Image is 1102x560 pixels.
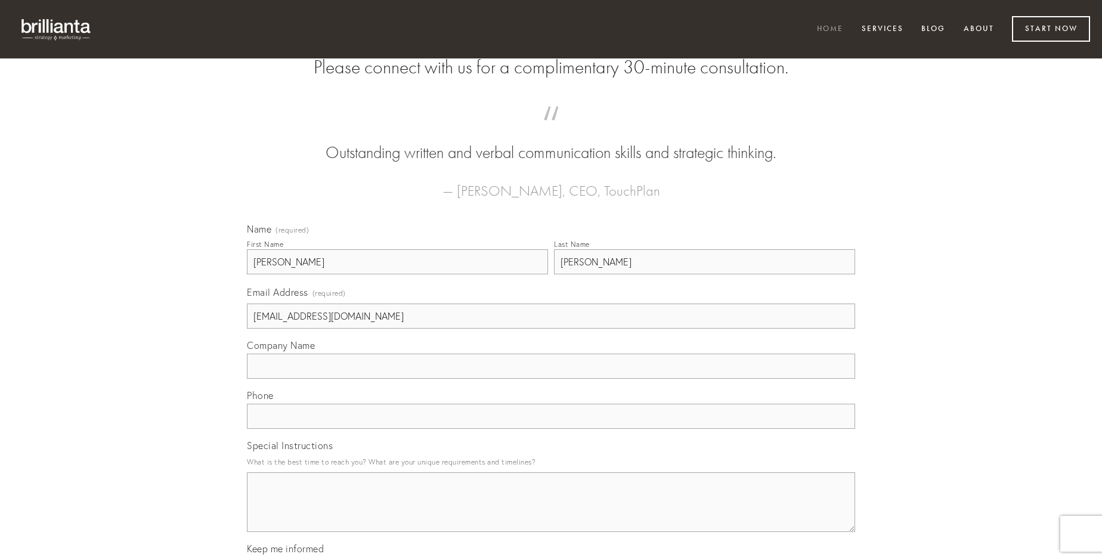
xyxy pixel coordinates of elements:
[914,20,953,39] a: Blog
[266,165,836,203] figcaption: — [PERSON_NAME], CEO, TouchPlan
[809,20,851,39] a: Home
[275,227,309,234] span: (required)
[247,240,283,249] div: First Name
[247,389,274,401] span: Phone
[312,285,346,301] span: (required)
[247,454,855,470] p: What is the best time to reach you? What are your unique requirements and timelines?
[247,543,324,555] span: Keep me informed
[266,118,836,165] blockquote: Outstanding written and verbal communication skills and strategic thinking.
[247,223,271,235] span: Name
[247,339,315,351] span: Company Name
[12,12,101,47] img: brillianta - research, strategy, marketing
[247,440,333,451] span: Special Instructions
[1012,16,1090,42] a: Start Now
[247,286,308,298] span: Email Address
[956,20,1002,39] a: About
[247,56,855,79] h2: Please connect with us for a complimentary 30-minute consultation.
[554,240,590,249] div: Last Name
[266,118,836,141] span: “
[854,20,911,39] a: Services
